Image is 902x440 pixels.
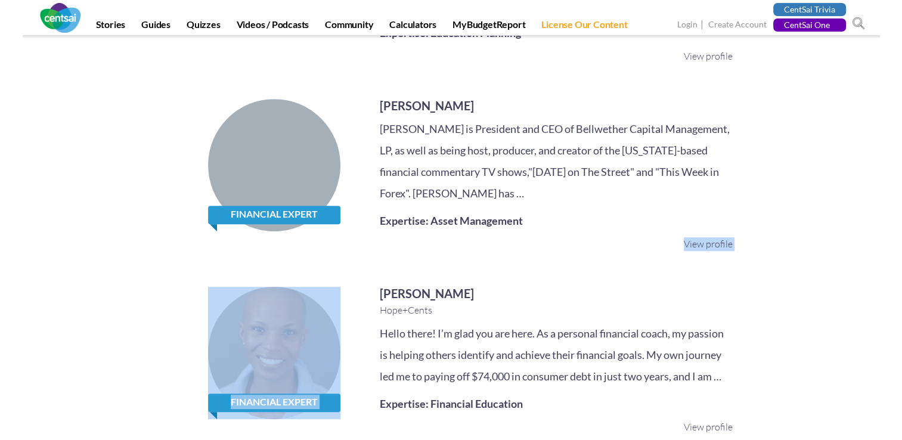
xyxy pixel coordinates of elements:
[382,18,444,35] a: Calculators
[380,397,523,410] strong: Expertise: Financial Education
[208,206,340,224] span: Financial Expert
[134,18,178,35] a: Guides
[380,26,521,39] strong: Expertise: Education Planning
[773,18,846,32] a: CentSai One
[708,19,767,32] a: Create Account
[677,19,698,32] a: Login
[380,214,523,227] strong: Expertise: Asset Management
[380,98,474,113] a: [PERSON_NAME]
[380,303,733,317] div: Hope+Cents
[230,18,317,35] a: Videos / Podcasts
[208,99,340,231] img: Aidan Doyle
[318,18,380,35] a: Community
[534,18,634,35] a: License Our Content
[179,18,228,35] a: Quizzes
[699,18,706,32] span: |
[684,421,733,433] a: View profile
[208,287,340,419] img: Alaya Linton
[684,238,733,250] a: View profile
[40,3,80,33] img: CentSai
[684,50,733,62] a: View profile
[380,323,733,387] p: Hello there! I’m glad you are here. As a personal financial coach, my passion is helping others i...
[380,118,733,204] p: [PERSON_NAME] is President and CEO of Bellwether Capital Management, LP, as well as being host, p...
[445,18,532,35] a: MyBudgetReport
[89,18,133,35] a: Stories
[208,393,340,412] span: Financial Expert
[773,3,846,16] a: CentSai Trivia
[380,286,474,300] a: [PERSON_NAME]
